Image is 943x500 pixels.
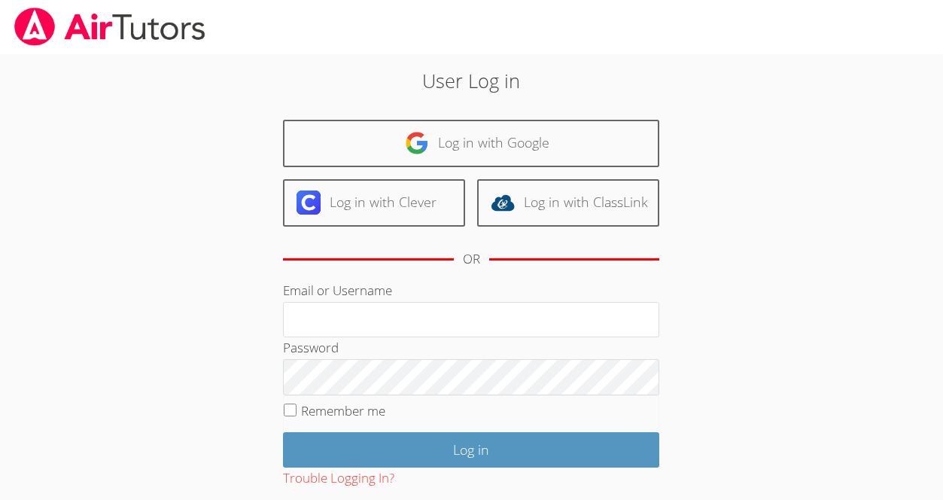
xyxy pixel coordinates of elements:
[283,282,392,299] label: Email or Username
[217,66,726,95] h2: User Log in
[405,131,429,155] img: google-logo-50288ca7cdecda66e5e0955fdab243c47b7ad437acaf1139b6f446037453330a.svg
[283,179,465,227] a: Log in with Clever
[301,402,385,419] label: Remember me
[283,339,339,356] label: Password
[477,179,659,227] a: Log in with ClassLink
[13,8,207,46] img: airtutors_banner-c4298cdbf04f3fff15de1276eac7730deb9818008684d7c2e4769d2f7ddbe033.png
[463,248,480,270] div: OR
[283,120,659,167] a: Log in with Google
[491,191,515,215] img: classlink-logo-d6bb404cc1216ec64c9a2012d9dc4662098be43eaf13dc465df04b49fa7ab582.svg
[283,432,659,468] input: Log in
[283,468,394,489] button: Trouble Logging In?
[297,191,321,215] img: clever-logo-6eab21bc6e7a338710f1a6ff85c0baf02591cd810cc4098c63d3a4b26e2feb20.svg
